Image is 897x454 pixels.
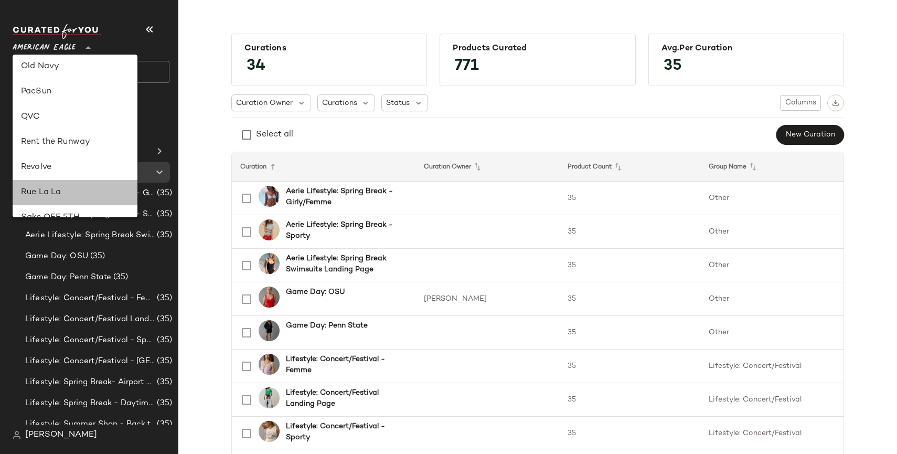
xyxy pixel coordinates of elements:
[559,282,700,316] td: 35
[286,186,403,208] b: Aerie Lifestyle: Spring Break - Girly/Femme
[415,282,559,316] td: [PERSON_NAME]
[700,215,843,249] td: Other
[559,215,700,249] td: 35
[155,376,172,388] span: (35)
[259,287,280,308] img: 0358_6260_600_of
[785,99,816,107] span: Columns
[776,125,844,145] button: New Curation
[259,421,280,442] img: 0301_6079_106_of
[25,271,111,283] span: Game Day: Penn State
[236,98,293,109] span: Curation Owner
[25,292,155,304] span: Lifestyle: Concert/Festival - Femme
[236,47,276,85] span: 34
[244,44,414,54] div: Curations
[259,186,280,207] img: 2753_5769_461_of
[559,182,700,215] td: 35
[286,253,403,275] b: Aerie Lifestyle: Spring Break Swimsuits Landing Page
[700,316,843,350] td: Other
[780,95,821,111] button: Columns
[155,418,172,430] span: (35)
[386,98,410,109] span: Status
[25,418,155,430] span: Lifestyle: Summer Shop - Back to School Essentials
[13,24,102,39] img: cfy_white_logo.C9jOOHJF.svg
[13,36,76,55] span: American Eagle
[700,152,843,182] th: Group Name
[559,417,700,450] td: 35
[25,429,97,441] span: [PERSON_NAME]
[286,387,403,409] b: Lifestyle: Concert/Festival Landing Page
[700,417,843,450] td: Lifestyle: Concert/Festival
[232,152,415,182] th: Curation
[21,212,129,224] div: Saks OFF 5TH
[13,55,137,217] div: undefined-list
[88,250,105,262] span: (35)
[444,47,489,85] span: 771
[25,397,155,409] span: Lifestyle: Spring Break - Daytime Casual
[286,320,368,331] b: Game Day: Penn State
[286,219,403,241] b: Aerie Lifestyle: Spring Break - Sporty
[700,182,843,215] td: Other
[785,131,835,139] span: New Curation
[155,229,172,241] span: (35)
[259,320,280,341] img: 1457_2460_410_of
[155,187,172,199] span: (35)
[21,111,129,123] div: QVC
[286,287,345,298] b: Game Day: OSU
[21,86,129,98] div: PacSun
[155,355,172,367] span: (35)
[155,292,172,304] span: (35)
[21,136,129,149] div: Rent the Runway
[832,99,839,107] img: svg%3e
[155,208,172,220] span: (35)
[661,44,831,54] div: Avg.per Curation
[25,250,88,262] span: Game Day: OSU
[25,313,155,325] span: Lifestyle: Concert/Festival Landing Page
[700,350,843,383] td: Lifestyle: Concert/Festival
[21,161,129,174] div: Revolve
[559,383,700,417] td: 35
[259,219,280,240] img: 5494_3646_012_of
[21,60,129,73] div: Old Navy
[559,249,700,282] td: 35
[453,44,622,54] div: Products Curated
[259,253,280,274] img: 0751_6009_073_of
[700,383,843,417] td: Lifestyle: Concert/Festival
[25,355,155,367] span: Lifestyle: Concert/Festival - [GEOGRAPHIC_DATA]
[700,282,843,316] td: Other
[25,334,155,346] span: Lifestyle: Concert/Festival - Sporty
[25,229,155,241] span: Aerie Lifestyle: Spring Break Swimsuits Landing Page
[286,421,403,443] b: Lifestyle: Concert/Festival - Sporty
[155,397,172,409] span: (35)
[559,316,700,350] td: 35
[700,249,843,282] td: Other
[256,129,293,141] div: Select all
[415,152,559,182] th: Curation Owner
[653,47,692,85] span: 35
[259,387,280,408] img: 2161_1707_345_of
[559,152,700,182] th: Product Count
[155,334,172,346] span: (35)
[13,431,21,439] img: svg%3e
[259,354,280,375] img: 2351_6057_577_of
[286,354,403,376] b: Lifestyle: Concert/Festival - Femme
[559,350,700,383] td: 35
[155,313,172,325] span: (35)
[111,271,129,283] span: (35)
[21,186,129,199] div: Rue La La
[25,376,155,388] span: Lifestyle: Spring Break- Airport Style
[322,98,357,109] span: Curations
